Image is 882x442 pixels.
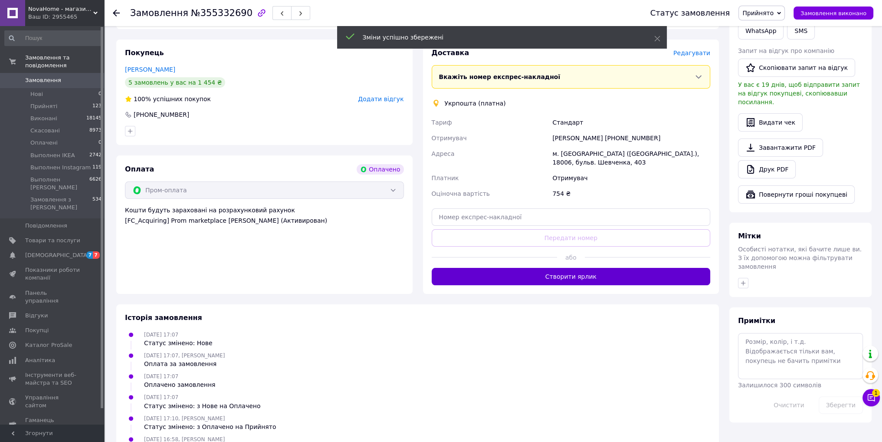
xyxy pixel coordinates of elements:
[86,251,93,259] span: 7
[113,9,120,17] div: Повернутися назад
[25,371,80,387] span: Інструменти веб-майстра та SEO
[25,356,55,364] span: Аналітика
[25,341,72,349] span: Каталог ProSale
[432,119,452,126] span: Тариф
[738,382,821,389] span: Залишилося 300 символів
[432,175,459,181] span: Платник
[742,10,774,16] span: Прийнято
[551,130,712,146] div: [PERSON_NAME] [PHONE_NUMBER]
[93,251,100,259] span: 7
[650,9,730,17] div: Статус замовлення
[25,289,80,305] span: Панель управління
[30,196,92,211] span: Замовлення з [PERSON_NAME]
[134,96,151,102] span: 100%
[738,59,855,77] button: Скопіювати запит на відгук
[439,73,561,80] span: Вкажіть номер експрес-накладної
[89,127,102,135] span: 8973
[25,237,80,244] span: Товари та послуги
[862,389,880,406] button: Чат з покупцем1
[89,152,102,159] span: 2742
[25,394,80,409] span: Управління сайтом
[738,81,860,106] span: У вас є 19 днів, щоб відправити запит на відгук покупцеві, скопіювавши посилання.
[800,10,866,16] span: Замовлення виконано
[738,317,775,325] span: Примітки
[25,266,80,282] span: Показники роботи компанії
[432,150,455,157] span: Адреса
[357,164,403,175] div: Оплачено
[738,160,796,178] a: Друк PDF
[92,102,102,110] span: 123
[443,99,508,108] div: Укрпошта (платна)
[125,66,175,73] a: [PERSON_NAME]
[89,176,102,191] span: 6626
[98,139,102,147] span: 0
[30,164,91,172] span: Выполнен Instagram
[30,152,75,159] span: Выполнен IKEA
[551,186,712,201] div: 754 ₴
[25,416,80,432] span: Гаманець компанії
[432,190,490,197] span: Оціночна вартість
[738,47,834,54] span: Запит на відгук про компанію
[144,332,178,338] span: [DATE] 17:07
[872,389,880,397] span: 1
[191,8,252,18] span: №355332690
[92,164,102,172] span: 119
[125,216,404,225] div: [FC_Acquiring] Prom marketplace [PERSON_NAME] (Активирован)
[25,312,48,320] span: Відгуки
[793,7,873,20] button: Замовлення виконано
[144,402,260,410] div: Статус змінено: з Нове на Оплачено
[28,5,93,13] span: NovaHome - магазин товарів для дому і не тільки
[144,339,213,347] div: Статус змінено: Нове
[144,380,215,389] div: Оплачено замовлення
[30,115,57,122] span: Виконані
[25,54,104,69] span: Замовлення та повідомлення
[30,102,57,110] span: Прийняті
[144,422,276,431] div: Статус змінено: з Оплачено на Прийнято
[133,110,190,119] div: [PHONE_NUMBER]
[432,135,467,142] span: Отримувач
[25,251,89,259] span: [DEMOGRAPHIC_DATA]
[92,196,102,211] span: 534
[98,90,102,98] span: 0
[787,22,815,40] button: SMS
[144,353,225,359] span: [DATE] 17:07, [PERSON_NAME]
[358,96,403,102] span: Додати відгук
[144,416,225,422] span: [DATE] 17:10, [PERSON_NAME]
[557,253,585,262] span: або
[738,113,803,132] button: Видати чек
[432,268,711,285] button: Створити ярлик
[551,146,712,170] div: м. [GEOGRAPHIC_DATA] ([GEOGRAPHIC_DATA].), 18006, бульв. Шевченка, 403
[125,77,225,88] div: 5 замовлень у вас на 1 454 ₴
[432,208,711,226] input: Номер експрес-накладної
[130,8,188,18] span: Замовлення
[86,115,102,122] span: 18145
[25,76,61,84] span: Замовлення
[30,90,43,98] span: Нові
[738,22,784,40] a: WhatsApp
[30,127,60,135] span: Скасовані
[25,222,67,230] span: Повідомлення
[125,165,154,173] span: Оплата
[363,33,633,42] div: Зміни успішно збережені
[28,13,104,21] div: Ваш ID: 2955465
[144,394,178,400] span: [DATE] 17:07
[25,327,49,334] span: Покупці
[738,185,855,204] button: Повернути гроші покупцеві
[125,95,211,103] div: успішних покупок
[125,206,404,225] div: Кошти будуть зараховані на розрахунковий рахунок
[738,232,761,240] span: Мітки
[738,139,823,157] a: Завантажити PDF
[551,170,712,186] div: Отримувач
[144,373,178,379] span: [DATE] 17:07
[30,139,58,147] span: Оплачені
[673,49,710,56] span: Редагувати
[738,246,862,270] span: Особисті нотатки, які бачите лише ви. З їх допомогою можна фільтрувати замовлення
[125,49,164,57] span: Покупець
[125,313,202,322] span: Історія замовлення
[144,360,225,368] div: Оплата за замовлення
[432,49,469,57] span: Доставка
[4,30,102,46] input: Пошук
[551,115,712,130] div: Стандарт
[30,176,89,191] span: Выполнен [PERSON_NAME]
